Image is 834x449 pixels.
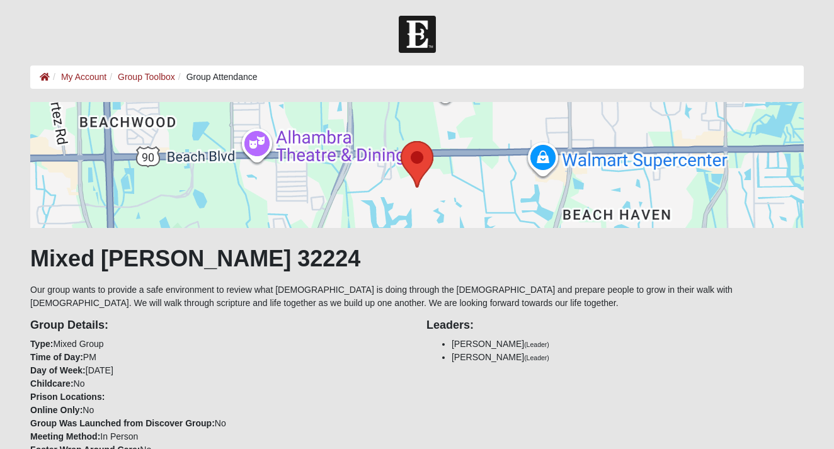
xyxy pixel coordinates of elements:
img: Church of Eleven22 Logo [399,16,436,53]
strong: Group Was Launched from Discover Group: [30,418,215,428]
a: Group Toolbox [118,72,175,82]
li: Group Attendance [175,71,258,84]
strong: Day of Week: [30,365,86,375]
li: [PERSON_NAME] [452,338,804,351]
strong: Time of Day: [30,352,83,362]
strong: Childcare: [30,378,73,389]
small: (Leader) [524,354,549,361]
li: [PERSON_NAME] [452,351,804,364]
h1: Mixed [PERSON_NAME] 32224 [30,245,804,272]
strong: Type: [30,339,53,349]
h4: Leaders: [426,319,804,332]
a: My Account [61,72,106,82]
h4: Group Details: [30,319,408,332]
strong: Prison Locations: [30,392,105,402]
strong: Online Only: [30,405,83,415]
small: (Leader) [524,341,549,348]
